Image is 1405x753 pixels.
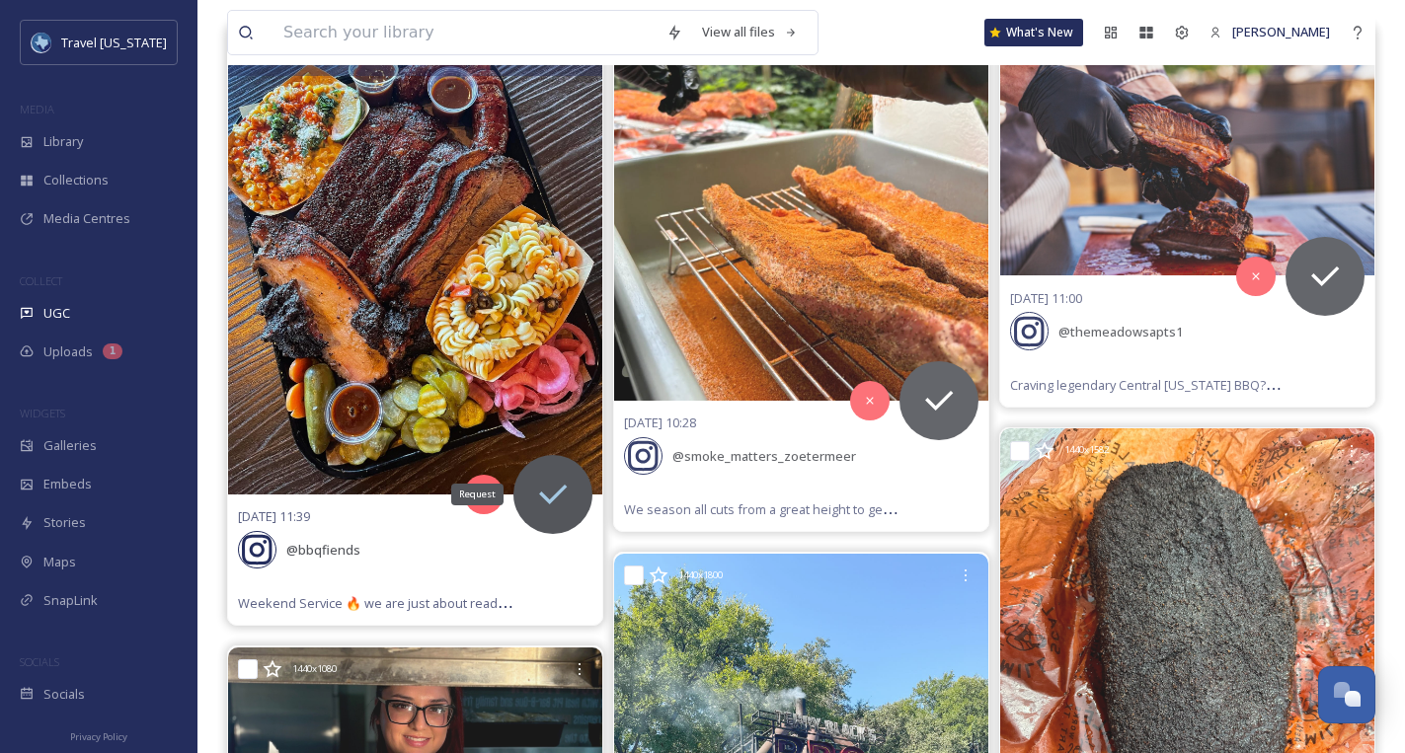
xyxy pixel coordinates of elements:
[451,484,504,505] div: Request
[273,11,657,54] input: Search your library
[43,553,76,571] span: Maps
[43,132,83,151] span: Library
[43,685,85,704] span: Socials
[672,447,856,465] span: @ smoke_matters_zoetermeer
[692,13,808,51] a: View all files
[43,171,109,189] span: Collections
[70,723,127,747] a: Privacy Policy
[1318,666,1375,723] button: Open Chat
[286,541,360,559] span: @ bbqfiends
[43,304,70,323] span: UGC
[624,414,696,431] span: [DATE] 10:28
[984,19,1083,46] a: What's New
[1010,289,1082,307] span: [DATE] 11:00
[43,513,86,532] span: Stories
[20,273,62,288] span: COLLECT
[43,591,98,610] span: SnapLink
[32,33,51,52] img: images%20%281%29.jpeg
[70,730,127,743] span: Privacy Policy
[1058,323,1183,340] span: @ themeadowsapts1
[678,568,723,582] span: 1440 x 1800
[238,507,310,525] span: [DATE] 11:39
[20,654,59,669] span: SOCIALS
[1200,13,1340,51] a: [PERSON_NAME]
[43,436,97,455] span: Galleries
[614,27,988,401] img: We season all cuts from a great height to get an even coating. We use a rack and a clearing bin, ...
[20,102,54,116] span: MEDIA
[43,342,93,361] span: Uploads
[1232,23,1330,40] span: [PERSON_NAME]
[1064,443,1109,457] span: 1440 x 1582
[43,475,92,493] span: Embeds
[292,662,337,676] span: 1440 x 1080
[43,209,130,228] span: Media Centres
[1000,27,1374,276] img: Craving legendary Central Texas BBQ?🥩🔥 Jasper’s BBQ has served Waco for generations with smoky br...
[61,34,167,51] span: Travel [US_STATE]
[228,27,602,494] img: Weekend Service 🔥 we are just about ready to rock’n’roll Saturday and Sunday at bluebonnetbeer st...
[20,406,65,420] span: WIDGETS
[103,343,122,359] div: 1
